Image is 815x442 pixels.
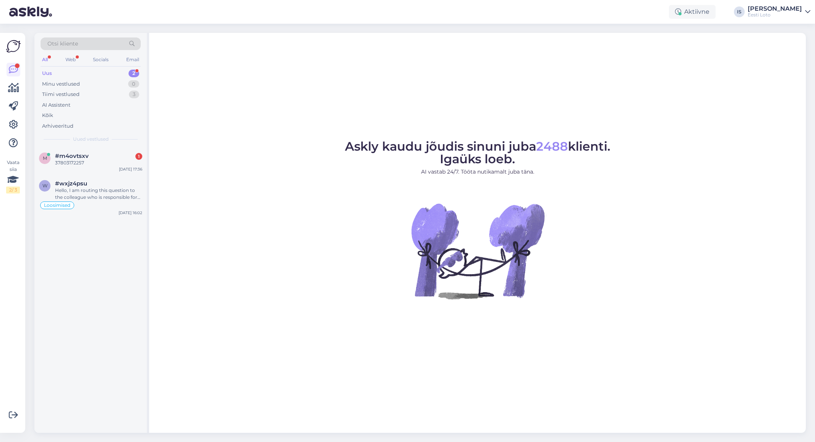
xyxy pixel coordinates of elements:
div: Hello, I am routing this question to the colleague who is responsible for this topic. The reply m... [55,187,142,201]
div: Eesti Loto [748,12,802,18]
div: IS [734,6,745,17]
div: Minu vestlused [42,80,80,88]
span: Askly kaudu jõudis sinuni juba klienti. Igaüks loeb. [345,139,610,166]
div: [PERSON_NAME] [748,6,802,12]
div: Arhiveeritud [42,122,73,130]
div: 1 [135,153,142,160]
div: Email [125,55,141,65]
div: Web [64,55,77,65]
div: Vaata siia [6,159,20,193]
div: All [41,55,49,65]
span: 2488 [536,139,568,154]
div: [DATE] 17:36 [119,166,142,172]
span: m [43,155,47,161]
div: Kõik [42,112,53,119]
span: Otsi kliente [47,40,78,48]
a: [PERSON_NAME]Eesti Loto [748,6,810,18]
div: 3 [129,91,139,98]
div: [DATE] 16:02 [119,210,142,216]
p: AI vastab 24/7. Tööta nutikamalt juba täna. [345,168,610,176]
div: Aktiivne [669,5,716,19]
span: #m4ovtsxv [55,153,89,159]
img: No Chat active [409,182,547,320]
div: 2 [129,70,139,77]
div: 2 / 3 [6,187,20,193]
div: AI Assistent [42,101,70,109]
span: Loosimised [44,203,70,208]
div: 37803172257 [55,159,142,166]
span: #wxjz4psu [55,180,87,187]
div: Tiimi vestlused [42,91,80,98]
img: Askly Logo [6,39,21,54]
span: Uued vestlused [73,136,109,143]
div: 0 [128,80,139,88]
span: w [42,183,47,188]
div: Uus [42,70,52,77]
div: Socials [91,55,110,65]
